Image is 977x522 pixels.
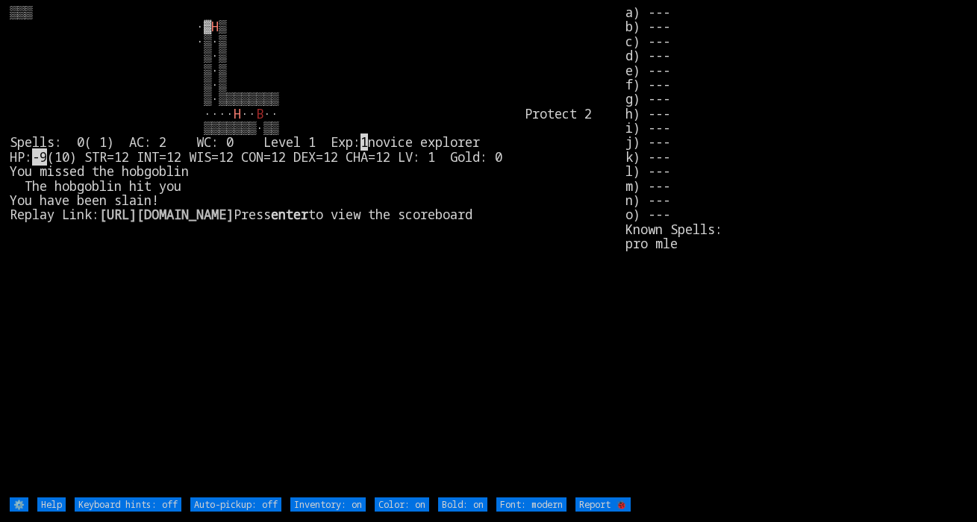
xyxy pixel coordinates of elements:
[99,206,234,223] a: [URL][DOMAIN_NAME]
[290,497,366,512] input: Inventory: on
[190,497,281,512] input: Auto-pickup: off
[496,497,566,512] input: Font: modern
[438,497,487,512] input: Bold: on
[10,497,28,512] input: ⚙️
[625,5,967,496] stats: a) --- b) --- c) --- d) --- e) --- f) --- g) --- h) --- i) --- j) --- k) --- l) --- m) --- n) ---...
[234,105,241,122] font: H
[75,497,181,512] input: Keyboard hints: off
[32,148,47,166] mark: -9
[10,5,625,496] larn: ▒▒▒ ·▓ ▒ ·▒·▒ ▒·▒ ▒·▒ ▒·▒ ▒·▒▒▒▒▒▒▒▒ ···· ·· ·· Protect 2 ▒▒▒▒▒▒▒·▒▒ Spells: 0( 1) AC: 2 WC: 0 Le...
[256,105,263,122] font: B
[211,18,219,35] font: H
[360,133,368,151] mark: 1
[575,497,631,512] input: Report 🐞
[271,206,308,223] b: enter
[37,497,66,512] input: Help
[375,497,429,512] input: Color: on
